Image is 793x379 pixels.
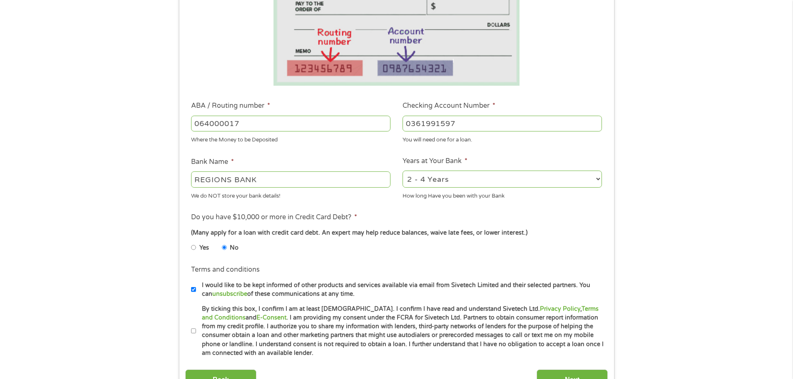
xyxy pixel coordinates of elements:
[196,305,604,358] label: By ticking this box, I confirm I am at least [DEMOGRAPHIC_DATA]. I confirm I have read and unders...
[230,243,239,253] label: No
[212,290,247,297] a: unsubscribe
[403,157,467,166] label: Years at Your Bank
[191,158,234,166] label: Bank Name
[191,116,390,131] input: 263177916
[196,281,604,299] label: I would like to be kept informed of other products and services available via email from Sivetech...
[199,243,209,253] label: Yes
[403,116,602,131] input: 345634636
[191,102,270,110] label: ABA / Routing number
[191,265,260,274] label: Terms and conditions
[191,228,602,238] div: (Many apply for a loan with credit card debt. An expert may help reduce balances, waive late fees...
[191,213,357,222] label: Do you have $10,000 or more in Credit Card Debt?
[403,189,602,200] div: How long Have you been with your Bank
[540,305,580,312] a: Privacy Policy
[403,133,602,144] div: You will need one for a loan.
[202,305,599,321] a: Terms and Conditions
[256,314,286,321] a: E-Consent
[403,102,495,110] label: Checking Account Number
[191,133,390,144] div: Where the Money to be Deposited
[191,189,390,200] div: We do NOT store your bank details!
